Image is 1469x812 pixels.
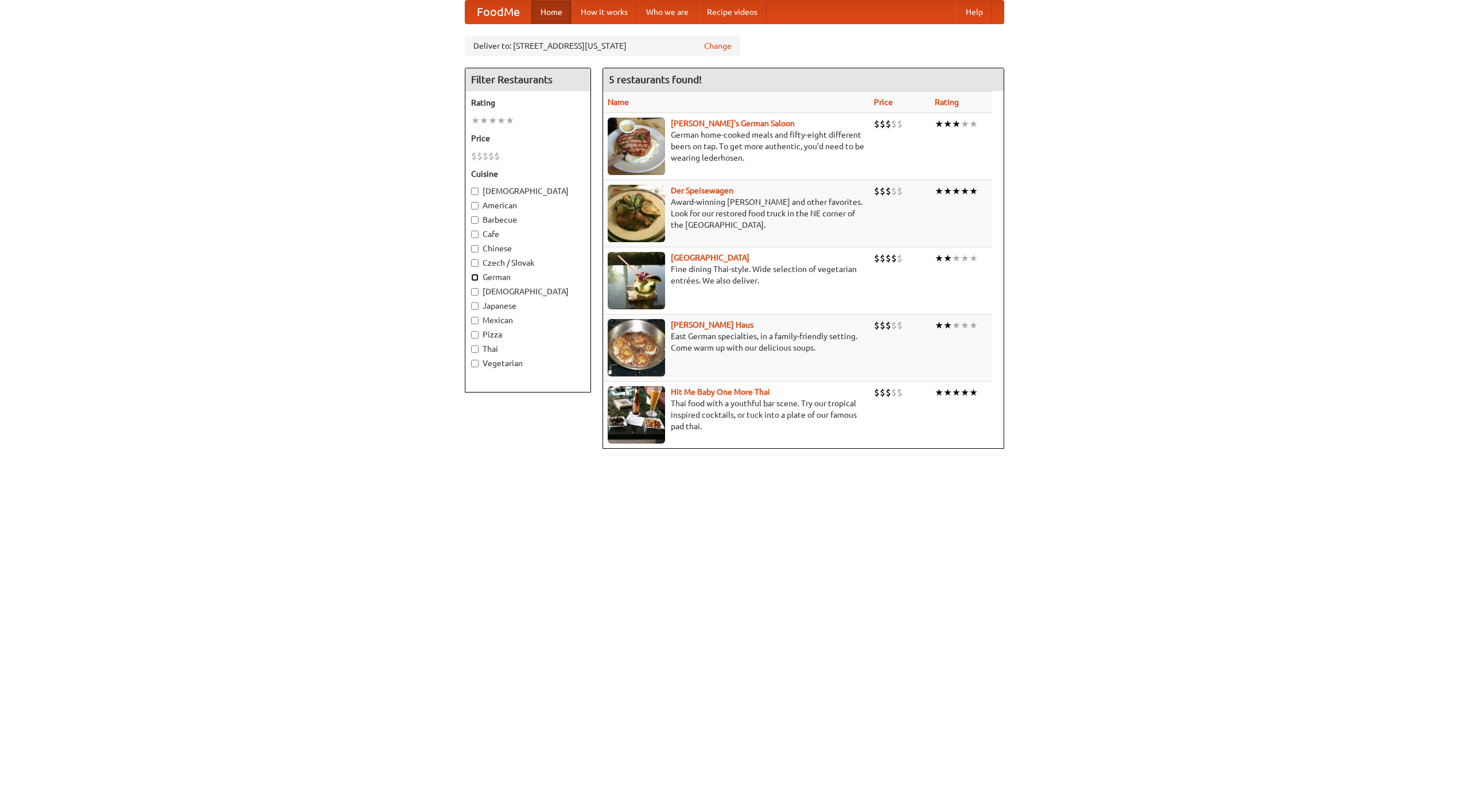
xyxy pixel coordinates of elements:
label: Mexican [471,314,585,326]
a: [PERSON_NAME] Haus [671,320,753,329]
li: ★ [952,319,961,332]
a: [PERSON_NAME]'s German Saloon [671,119,795,128]
p: Fine dining Thai-style. Wide selection of vegetarian entrées. We also deliver. [608,263,865,286]
li: ★ [969,319,978,332]
li: ★ [961,386,969,399]
li: ★ [969,185,978,197]
li: $ [885,118,891,130]
li: $ [885,252,891,265]
li: ★ [935,252,943,265]
img: satay.jpg [608,252,665,309]
li: $ [483,150,488,162]
li: $ [880,319,885,332]
a: Home [531,1,572,24]
li: $ [885,386,891,399]
li: ★ [471,114,480,127]
li: $ [880,386,885,399]
label: Czech / Slovak [471,257,585,269]
label: Pizza [471,329,585,340]
ng-pluralize: 5 restaurants found! [609,74,702,85]
li: ★ [952,118,961,130]
li: ★ [961,252,969,265]
a: Price [874,98,893,107]
li: $ [891,252,897,265]
label: [DEMOGRAPHIC_DATA] [471,185,585,197]
li: $ [874,252,880,265]
li: ★ [943,118,952,130]
h5: Rating [471,97,585,108]
li: ★ [480,114,488,127]
li: $ [880,118,885,130]
li: ★ [943,319,952,332]
li: ★ [497,114,506,127]
li: ★ [935,386,943,399]
li: $ [874,185,880,197]
label: Thai [471,343,585,355]
li: ★ [961,319,969,332]
label: Chinese [471,243,585,254]
input: Mexican [471,317,479,324]
li: $ [891,319,897,332]
input: Cafe [471,231,479,238]
b: [GEOGRAPHIC_DATA] [671,253,749,262]
li: $ [880,252,885,265]
li: $ [897,252,903,265]
label: Japanese [471,300,585,312]
a: Change [704,40,732,52]
label: American [471,200,585,211]
li: $ [897,118,903,130]
li: $ [891,118,897,130]
img: kohlhaus.jpg [608,319,665,376]
li: ★ [952,386,961,399]
img: babythai.jpg [608,386,665,444]
li: $ [477,150,483,162]
h4: Filter Restaurants [465,68,590,91]
li: $ [891,185,897,197]
li: ★ [935,118,943,130]
label: German [471,271,585,283]
li: ★ [506,114,514,127]
li: ★ [969,118,978,130]
li: $ [885,319,891,332]
li: $ [494,150,500,162]
li: $ [874,386,880,399]
a: Hit Me Baby One More Thai [671,387,770,397]
li: ★ [961,185,969,197]
li: ★ [969,252,978,265]
p: Award-winning [PERSON_NAME] and other favorites. Look for our restored food truck in the NE corne... [608,196,865,231]
li: $ [471,150,477,162]
li: $ [874,319,880,332]
input: American [471,202,479,209]
li: ★ [488,114,497,127]
h5: Price [471,133,585,144]
input: Pizza [471,331,479,339]
input: [DEMOGRAPHIC_DATA] [471,188,479,195]
li: ★ [935,319,943,332]
li: ★ [952,252,961,265]
input: Czech / Slovak [471,259,479,267]
a: Rating [935,98,959,107]
li: $ [874,118,880,130]
a: Help [957,1,992,24]
li: ★ [943,185,952,197]
a: FoodMe [465,1,531,24]
label: Cafe [471,228,585,240]
li: $ [897,386,903,399]
input: Japanese [471,302,479,310]
li: ★ [961,118,969,130]
input: Barbecue [471,216,479,224]
label: Barbecue [471,214,585,226]
input: Thai [471,345,479,353]
a: Der Speisewagen [671,186,733,195]
img: speisewagen.jpg [608,185,665,242]
li: $ [880,185,885,197]
div: Deliver to: [STREET_ADDRESS][US_STATE] [465,36,740,56]
label: [DEMOGRAPHIC_DATA] [471,286,585,297]
label: Vegetarian [471,358,585,369]
li: $ [488,150,494,162]
p: East German specialties, in a family-friendly setting. Come warm up with our delicious soups. [608,331,865,353]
